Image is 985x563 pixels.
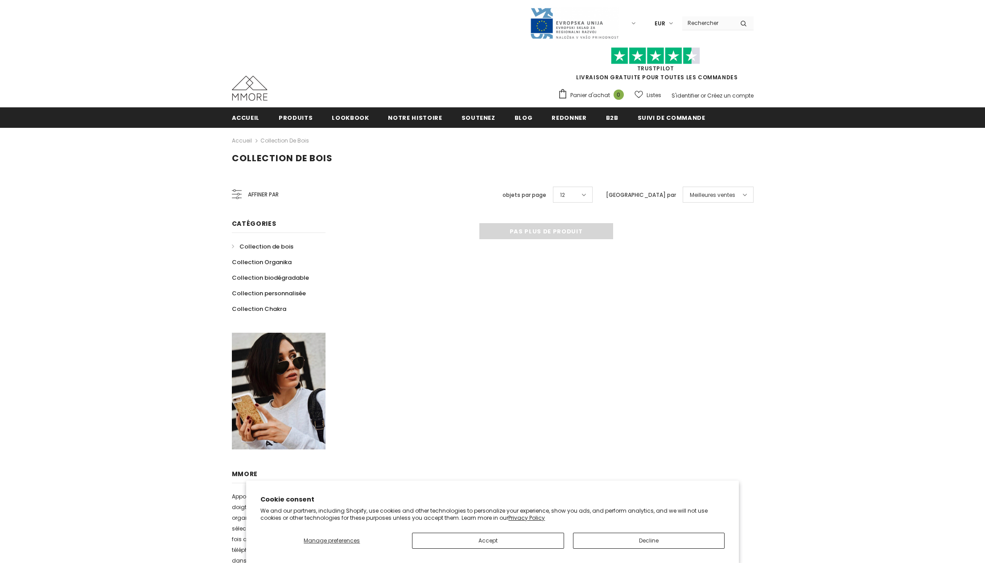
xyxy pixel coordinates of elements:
[232,273,309,282] span: Collection biodégradable
[260,533,403,549] button: Manage preferences
[248,190,279,200] span: Affiner par
[515,107,533,127] a: Blog
[672,92,699,99] a: S'identifier
[232,270,309,286] a: Collection biodégradable
[332,107,369,127] a: Lookbook
[638,114,705,122] span: Suivi de commande
[606,191,676,200] label: [GEOGRAPHIC_DATA] par
[388,114,442,122] span: Notre histoire
[552,107,586,127] a: Redonner
[232,76,268,101] img: Cas MMORE
[560,191,565,200] span: 12
[232,286,306,301] a: Collection personnalisée
[647,91,661,100] span: Listes
[503,191,546,200] label: objets par page
[606,107,618,127] a: B2B
[682,16,734,29] input: Search Site
[388,107,442,127] a: Notre histoire
[611,47,700,65] img: Faites confiance aux étoiles pilotes
[508,514,545,522] a: Privacy Policy
[239,242,293,251] span: Collection de bois
[232,219,276,228] span: Catégories
[655,19,665,28] span: EUR
[606,114,618,122] span: B2B
[332,114,369,122] span: Lookbook
[412,533,564,549] button: Accept
[232,301,286,317] a: Collection Chakra
[279,114,313,122] span: Produits
[232,469,258,478] span: MMORE
[558,89,628,102] a: Panier d'achat 0
[232,152,333,164] span: Collection de bois
[515,114,533,122] span: Blog
[530,7,619,40] img: Javni Razpis
[530,19,619,27] a: Javni Razpis
[701,92,706,99] span: or
[260,137,309,144] a: Collection de bois
[279,107,313,127] a: Produits
[232,239,293,254] a: Collection de bois
[552,114,586,122] span: Redonner
[260,495,725,504] h2: Cookie consent
[232,254,292,270] a: Collection Organika
[232,135,252,146] a: Accueil
[637,65,674,72] a: TrustPilot
[558,51,754,81] span: LIVRAISON GRATUITE POUR TOUTES LES COMMANDES
[573,533,725,549] button: Decline
[638,107,705,127] a: Suivi de commande
[690,191,735,200] span: Meilleures ventes
[304,537,360,544] span: Manage preferences
[707,92,754,99] a: Créez un compte
[570,91,610,100] span: Panier d'achat
[232,289,306,298] span: Collection personnalisée
[232,305,286,313] span: Collection Chakra
[635,87,661,103] a: Listes
[462,114,495,122] span: soutenez
[260,507,725,521] p: We and our partners, including Shopify, use cookies and other technologies to personalize your ex...
[232,107,260,127] a: Accueil
[614,90,624,100] span: 0
[232,258,292,266] span: Collection Organika
[462,107,495,127] a: soutenez
[232,114,260,122] span: Accueil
